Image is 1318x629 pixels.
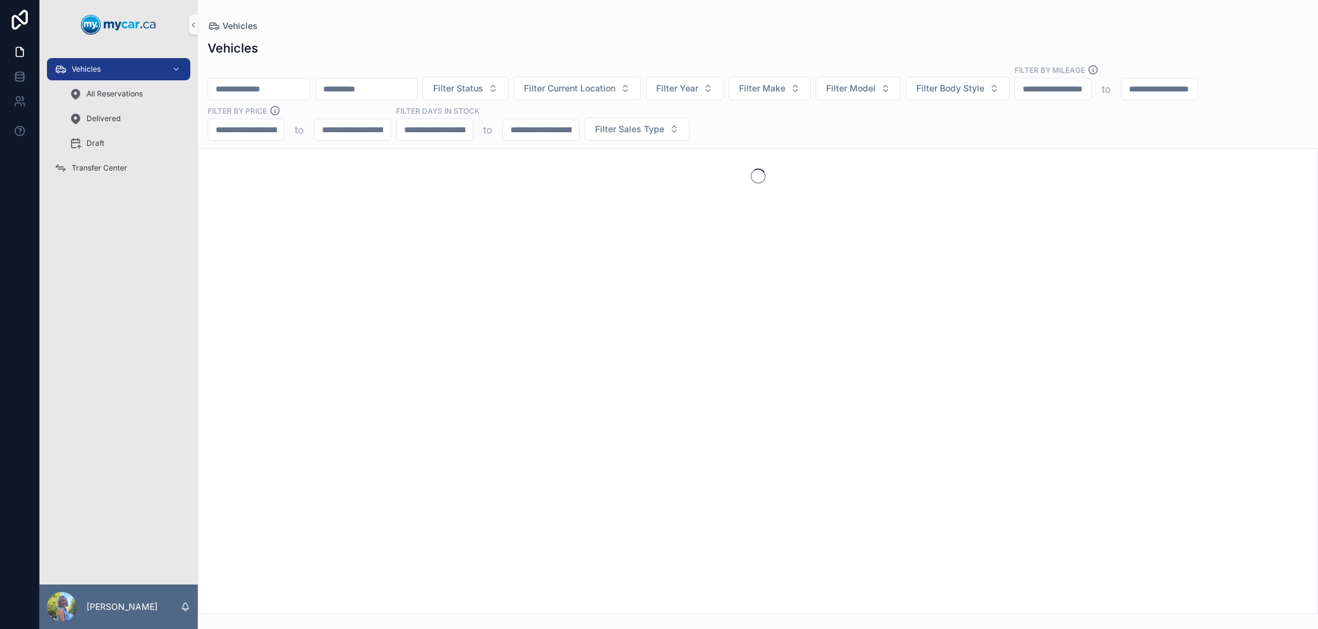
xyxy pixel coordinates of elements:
button: Select Button [729,77,811,100]
span: Vehicles [72,64,101,74]
span: Filter Status [433,82,483,95]
span: Delivered [87,114,120,124]
a: Vehicles [208,20,258,32]
a: All Reservations [62,83,190,105]
p: to [295,122,304,137]
h1: Vehicles [208,40,258,57]
span: Filter Sales Type [595,123,664,135]
button: Select Button [646,77,724,100]
a: Draft [62,132,190,154]
p: [PERSON_NAME] [87,601,158,613]
span: All Reservations [87,89,143,99]
div: scrollable content [40,49,198,195]
a: Transfer Center [47,157,190,179]
span: Transfer Center [72,163,127,173]
span: Draft [87,138,104,148]
label: FILTER BY PRICE [208,105,267,116]
a: Vehicles [47,58,190,80]
img: App logo [81,15,156,35]
span: Vehicles [222,20,258,32]
a: Delivered [62,108,190,130]
span: Filter Model [826,82,876,95]
button: Select Button [906,77,1010,100]
span: Filter Current Location [524,82,615,95]
p: to [1102,82,1111,96]
label: Filter By Mileage [1015,64,1085,75]
p: to [483,122,492,137]
span: Filter Year [656,82,698,95]
label: Filter Days In Stock [396,105,479,116]
span: Filter Make [739,82,785,95]
button: Select Button [816,77,901,100]
span: Filter Body Style [916,82,984,95]
button: Select Button [423,77,509,100]
button: Select Button [513,77,641,100]
button: Select Button [585,117,690,141]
